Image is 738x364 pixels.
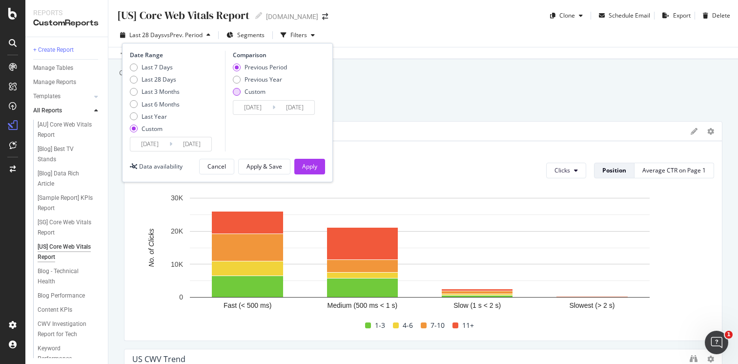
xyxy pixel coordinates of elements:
[595,8,650,23] button: Schedule Email
[554,166,570,174] span: Clicks
[38,120,94,140] div: [AU] Core Web Vitals Report
[38,144,92,165] div: [Blog] Best TV Stands
[33,18,100,29] div: CustomReports
[132,354,185,364] div: US CWV Trend
[38,144,101,165] a: [Blog] Best TV Stands
[38,169,101,189] a: [Blog] Data Rich Article
[38,266,101,287] a: Blog - Technical Health
[294,159,325,174] button: Apply
[147,229,155,267] text: No. of Clicks
[609,11,650,20] div: Schedule Email
[130,75,180,84] div: Last 28 Days
[233,51,318,59] div: Comparison
[139,162,183,171] div: Data availability
[130,112,180,121] div: Last Year
[33,106,91,116] a: All Reports
[142,100,180,108] div: Last 6 Months
[224,301,271,309] text: Fast (< 500 ms)
[725,331,733,339] span: 1
[223,27,268,43] button: Segments
[38,343,92,364] div: Keyword Performance
[33,8,100,18] div: Reports
[245,87,266,96] div: Custom
[130,51,223,59] div: Date Range
[673,11,691,20] div: Export
[33,63,73,73] div: Manage Tables
[255,12,262,19] i: Edit report name
[164,31,203,39] span: vs Prev. Period
[602,166,626,174] div: Position
[33,77,101,87] a: Manage Reports
[38,343,101,364] a: Keyword Performance
[142,112,167,121] div: Last Year
[705,331,728,354] iframe: Intercom live chat
[129,31,164,39] span: Last 28 Days
[658,8,691,23] button: Export
[130,63,180,71] div: Last 7 Days
[246,162,282,171] div: Apply & Save
[38,169,92,189] div: [Blog] Data Rich Article
[559,11,575,20] div: Clone
[238,159,290,174] button: Apply & Save
[38,291,85,301] div: Blog Performance
[453,301,501,309] text: Slow (1 s < 2 s)
[130,137,169,151] input: Start Date
[142,87,180,96] div: Last 3 Months
[275,101,314,114] input: End Date
[207,162,226,171] div: Cancel
[266,12,318,21] div: [DOMAIN_NAME]
[118,68,185,78] div: Country CWV Report
[199,159,234,174] button: Cancel
[322,13,328,20] div: arrow-right-arrow-left
[690,355,697,363] div: binoculars
[233,63,287,71] div: Previous Period
[130,125,180,133] div: Custom
[302,162,317,171] div: Apply
[33,106,62,116] div: All Reports
[171,227,184,235] text: 20K
[245,75,282,84] div: Previous Year
[142,63,173,71] div: Last 7 Days
[699,8,730,23] button: Delete
[38,217,101,238] a: [SG] Core Web Vitals Report
[546,163,586,178] button: Clicks
[245,63,287,71] div: Previous Period
[116,8,249,23] div: [US] Core Web Vitals Report
[569,301,615,309] text: Slowest (> 2 s)
[38,217,94,238] div: [SG] Core Web Vitals Report
[38,305,101,315] a: Content KPIs
[172,137,211,151] input: End Date
[233,87,287,96] div: Custom
[38,120,101,140] a: [AU] Core Web Vitals Report
[277,27,319,43] button: Filters
[33,91,91,102] a: Templates
[290,31,307,39] div: Filters
[38,193,101,214] a: [Sample Report] KPIs Report
[38,291,101,301] a: Blog Performance
[142,125,163,133] div: Custom
[179,294,183,301] text: 0
[38,319,101,340] a: CWV Investigation Report for Tech
[171,194,184,202] text: 30K
[38,266,92,287] div: Blog - Technical Health
[132,193,707,318] svg: A chart.
[130,100,180,108] div: Last 6 Months
[546,8,587,23] button: Clone
[142,75,176,84] div: Last 28 Days
[38,242,94,262] div: [US] Core Web Vitals Report
[33,77,76,87] div: Manage Reports
[642,166,706,174] div: Average CTR on Page 1
[171,260,184,268] text: 10K
[116,27,214,43] button: Last 28 DaysvsPrev. Period
[462,320,474,331] span: 11+
[328,301,398,309] text: Medium (500 ms < 1 s)
[635,163,714,178] button: Average CTR on Page 1
[38,319,95,340] div: CWV Investigation Report for Tech
[33,45,101,55] a: + Create Report
[130,87,180,96] div: Last 3 Months
[38,305,72,315] div: Content KPIs
[233,101,272,114] input: Start Date
[403,320,413,331] span: 4-6
[33,45,74,55] div: + Create Report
